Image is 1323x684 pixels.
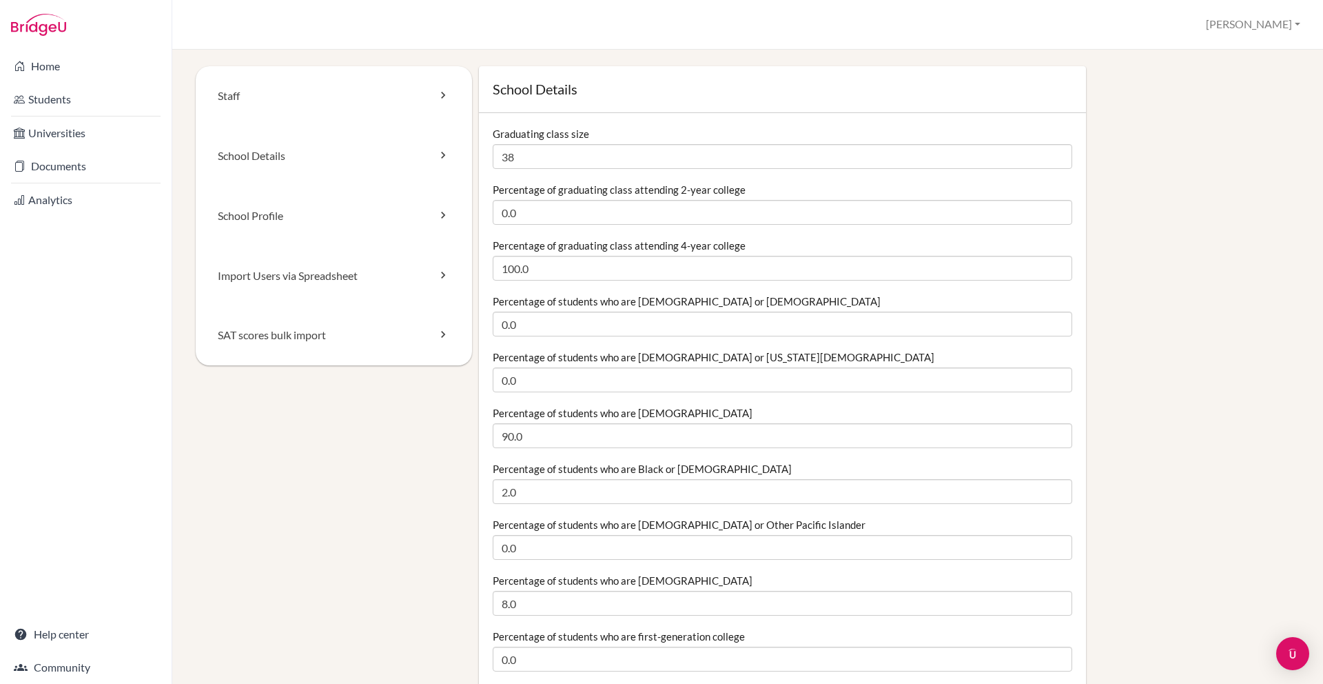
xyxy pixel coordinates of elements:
[493,80,1072,99] h1: School Details
[493,462,792,476] label: Percentage of students who are Black or [DEMOGRAPHIC_DATA]
[3,621,169,648] a: Help center
[3,152,169,180] a: Documents
[493,350,934,364] label: Percentage of students who are [DEMOGRAPHIC_DATA] or [US_STATE][DEMOGRAPHIC_DATA]
[196,305,472,365] a: SAT scores bulk import
[3,186,169,214] a: Analytics
[493,574,752,587] label: Percentage of students who are [DEMOGRAPHIC_DATA]
[196,66,472,126] a: Staff
[196,186,472,246] a: School Profile
[1200,12,1306,37] button: [PERSON_NAME]
[493,294,881,308] label: Percentage of students who are [DEMOGRAPHIC_DATA] or [DEMOGRAPHIC_DATA]
[3,52,169,80] a: Home
[11,14,66,36] img: Bridge-U
[196,246,472,306] a: Import Users via Spreadsheet
[3,119,169,147] a: Universities
[1276,637,1309,670] div: Open Intercom Messenger
[3,654,169,681] a: Community
[493,518,865,532] label: Percentage of students who are [DEMOGRAPHIC_DATA] or Other Pacific Islander
[493,630,745,643] label: Percentage of students who are first-generation college
[493,127,589,141] label: Graduating class size
[196,126,472,186] a: School Details
[493,406,752,420] label: Percentage of students who are [DEMOGRAPHIC_DATA]
[493,239,746,252] label: Percentage of graduating class attending 4-year college
[3,85,169,113] a: Students
[493,183,746,197] label: Percentage of graduating class attending 2-year college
